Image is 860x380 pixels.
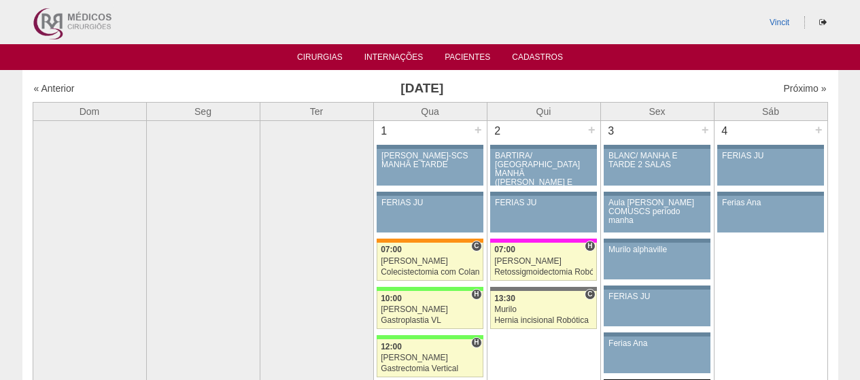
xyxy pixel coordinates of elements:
span: Hospital [471,337,481,348]
div: Murilo alphaville [608,245,706,254]
span: Hospital [585,241,595,252]
th: Sáb [714,102,827,120]
a: Cadastros [512,52,563,66]
div: Key: Aviso [604,145,710,149]
div: [PERSON_NAME]-SCS MANHÃ E TARDE [381,152,479,169]
th: Sex [600,102,714,120]
div: FERIAS JU [722,152,819,160]
div: Key: Aviso [377,145,483,149]
div: [PERSON_NAME] [381,305,479,314]
th: Dom [33,102,146,120]
a: Pacientes [445,52,490,66]
span: 12:00 [381,342,402,351]
div: Key: Aviso [377,192,483,196]
h3: [DATE] [224,79,620,99]
a: FERIAS JU [717,149,823,186]
a: C 13:30 Murilo Hernia incisional Robótica [490,291,596,329]
th: Ter [260,102,373,120]
div: Key: Aviso [490,192,596,196]
span: 10:00 [381,294,402,303]
div: BLANC/ MANHÃ E TARDE 2 SALAS [608,152,706,169]
div: FERIAS JU [495,198,592,207]
th: Seg [146,102,260,120]
div: Retossigmoidectomia Robótica [494,268,593,277]
div: Key: Brasil [377,335,483,339]
a: FERIAS JU [604,290,710,326]
div: Key: Aviso [490,145,596,149]
a: Internações [364,52,424,66]
div: Key: São Luiz - SCS [377,239,483,243]
div: Key: Aviso [604,192,710,196]
div: Murilo [494,305,593,314]
span: Consultório [471,241,481,252]
span: Hospital [471,289,481,300]
div: Key: Aviso [604,286,710,290]
a: Cirurgias [297,52,343,66]
a: Ferias Ana [717,196,823,232]
div: Key: Aviso [717,145,823,149]
div: 4 [715,121,736,141]
i: Sair [819,18,827,27]
div: + [472,121,484,139]
div: FERIAS JU [381,198,479,207]
span: 07:00 [381,245,402,254]
div: Ferias Ana [722,198,819,207]
div: 3 [601,121,622,141]
a: « Anterior [34,83,75,94]
div: + [586,121,598,139]
div: + [700,121,711,139]
div: 2 [487,121,509,141]
div: Gastrectomia Vertical [381,364,479,373]
a: H 07:00 [PERSON_NAME] Retossigmoidectomia Robótica [490,243,596,281]
div: Key: Aviso [717,192,823,196]
a: FERIAS JU [490,196,596,232]
a: H 10:00 [PERSON_NAME] Gastroplastia VL [377,291,483,329]
a: Próximo » [783,83,826,94]
th: Qua [373,102,487,120]
a: Ferias Ana [604,336,710,373]
a: Murilo alphaville [604,243,710,279]
div: BARTIRA/ [GEOGRAPHIC_DATA] MANHÃ ([PERSON_NAME] E ANA)/ SANTA JOANA -TARDE [495,152,592,205]
div: + [813,121,825,139]
div: 1 [374,121,395,141]
div: Colecistectomia com Colangiografia VL [381,268,479,277]
div: Ferias Ana [608,339,706,348]
span: 13:30 [494,294,515,303]
div: [PERSON_NAME] [381,353,479,362]
div: Key: Aviso [604,239,710,243]
a: [PERSON_NAME]-SCS MANHÃ E TARDE [377,149,483,186]
a: BLANC/ MANHÃ E TARDE 2 SALAS [604,149,710,186]
a: H 12:00 [PERSON_NAME] Gastrectomia Vertical [377,339,483,377]
a: Aula [PERSON_NAME] COMUSCS período manha [604,196,710,232]
div: [PERSON_NAME] [381,257,479,266]
div: Gastroplastia VL [381,316,479,325]
div: Aula [PERSON_NAME] COMUSCS período manha [608,198,706,226]
th: Qui [487,102,600,120]
div: Key: Brasil [377,287,483,291]
div: FERIAS JU [608,292,706,301]
div: Key: Pro Matre [490,239,596,243]
span: 07:00 [494,245,515,254]
span: Consultório [585,289,595,300]
a: BARTIRA/ [GEOGRAPHIC_DATA] MANHÃ ([PERSON_NAME] E ANA)/ SANTA JOANA -TARDE [490,149,596,186]
a: Vincit [770,18,789,27]
div: [PERSON_NAME] [494,257,593,266]
a: C 07:00 [PERSON_NAME] Colecistectomia com Colangiografia VL [377,243,483,281]
a: FERIAS JU [377,196,483,232]
div: Key: Aviso [604,332,710,336]
div: Key: Santa Catarina [490,287,596,291]
div: Hernia incisional Robótica [494,316,593,325]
